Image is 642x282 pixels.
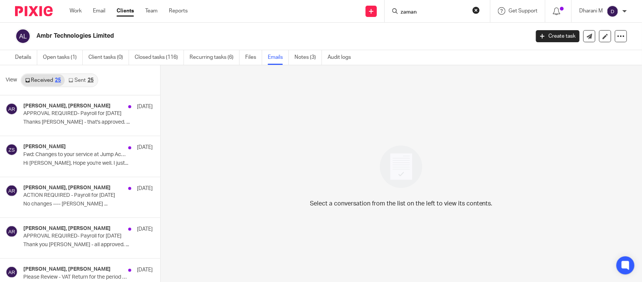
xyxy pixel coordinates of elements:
[23,110,127,117] p: APPROVAL REQUIRED- Payroll for [DATE]
[23,233,127,239] p: APPROVAL REQUIRED- Payroll for [DATE]
[23,192,127,199] p: ACTION REQUIRED - Payroll for [DATE]
[23,225,111,232] h4: [PERSON_NAME], [PERSON_NAME]
[15,28,31,44] img: svg%3E
[65,74,97,86] a: Sent25
[6,185,18,197] img: svg%3E
[23,242,153,248] p: Thank you [PERSON_NAME] - all approved. ...
[137,225,153,233] p: [DATE]
[23,152,127,158] p: Fwd: Changes to your service at Jump Accounting
[294,50,322,65] a: Notes (3)
[23,274,127,280] p: Please Review - VAT Return for the period [DATE] to [DATE]
[21,74,65,86] a: Received25
[6,266,18,278] img: svg%3E
[328,50,357,65] a: Audit logs
[310,199,493,208] p: Select a conversation from the list on the left to view its contents.
[169,7,188,15] a: Reports
[268,50,289,65] a: Emails
[23,160,153,167] p: Hi [PERSON_NAME], Hope you're well. I just...
[400,9,467,16] input: Search
[137,103,153,110] p: [DATE]
[23,144,66,150] h4: [PERSON_NAME]
[23,185,111,191] h4: [PERSON_NAME], [PERSON_NAME]
[55,78,61,83] div: 25
[245,50,262,65] a: Files
[190,50,240,65] a: Recurring tasks (6)
[607,5,619,17] img: svg%3E
[137,266,153,274] p: [DATE]
[117,7,134,15] a: Clients
[6,225,18,238] img: svg%3E
[145,7,158,15] a: Team
[23,119,153,126] p: Thanks [PERSON_NAME] - that's approved. ...
[6,144,18,156] img: svg%3E
[88,78,94,83] div: 25
[88,50,129,65] a: Client tasks (0)
[137,185,153,192] p: [DATE]
[6,76,17,84] span: View
[472,6,480,14] button: Clear
[15,50,37,65] a: Details
[6,103,18,115] img: svg%3E
[579,7,603,15] p: Dharani M
[93,7,105,15] a: Email
[508,8,537,14] span: Get Support
[375,141,427,193] img: image
[536,30,580,42] a: Create task
[15,6,53,16] img: Pixie
[135,50,184,65] a: Closed tasks (116)
[23,266,111,273] h4: [PERSON_NAME], [PERSON_NAME]
[23,103,111,109] h4: [PERSON_NAME], [PERSON_NAME]
[137,144,153,151] p: [DATE]
[36,32,427,40] h2: Ambr Technologies Limited
[23,201,153,207] p: No changes ---- [PERSON_NAME] ...
[70,7,82,15] a: Work
[43,50,83,65] a: Open tasks (1)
